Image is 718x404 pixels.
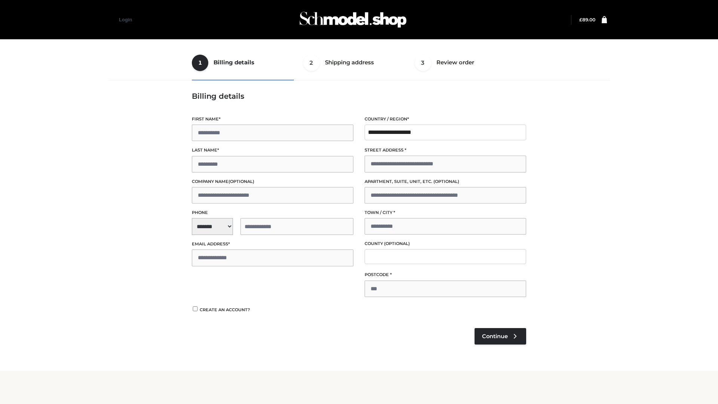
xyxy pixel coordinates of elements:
[119,17,132,22] a: Login
[579,17,595,22] bdi: 89.00
[365,240,526,247] label: County
[365,271,526,278] label: Postcode
[228,179,254,184] span: (optional)
[579,17,595,22] a: £89.00
[192,209,353,216] label: Phone
[192,178,353,185] label: Company name
[200,307,250,312] span: Create an account?
[297,5,409,34] img: Schmodel Admin 964
[384,241,410,246] span: (optional)
[482,333,508,340] span: Continue
[433,179,459,184] span: (optional)
[365,147,526,154] label: Street address
[365,209,526,216] label: Town / City
[192,147,353,154] label: Last name
[192,92,526,101] h3: Billing details
[365,178,526,185] label: Apartment, suite, unit, etc.
[192,116,353,123] label: First name
[475,328,526,345] a: Continue
[192,241,353,248] label: Email address
[579,17,582,22] span: £
[192,306,199,311] input: Create an account?
[365,116,526,123] label: Country / Region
